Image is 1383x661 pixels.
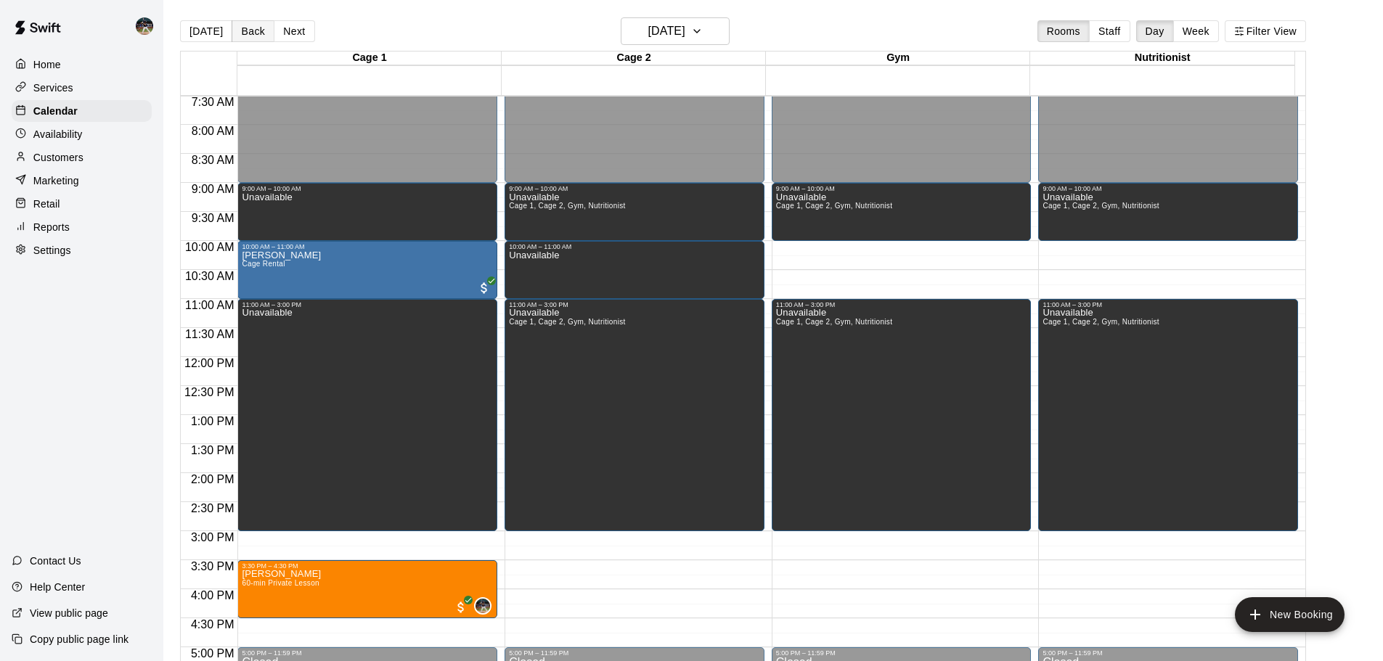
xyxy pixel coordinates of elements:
[242,243,493,250] div: 10:00 AM – 11:00 AM
[505,241,764,299] div: 10:00 AM – 11:00 AM: Unavailable
[509,301,760,308] div: 11:00 AM – 3:00 PM
[188,183,238,195] span: 9:00 AM
[1173,20,1219,42] button: Week
[509,318,626,326] span: Cage 1, Cage 2, Gym, Nutritionist
[33,243,71,258] p: Settings
[648,21,685,41] h6: [DATE]
[621,17,730,45] button: [DATE]
[776,649,1027,657] div: 5:00 PM – 11:59 PM
[242,579,319,587] span: 60-min Private Lesson
[1089,20,1130,42] button: Staff
[772,299,1032,531] div: 11:00 AM – 3:00 PM: Unavailable
[1225,20,1306,42] button: Filter View
[237,183,497,241] div: 9:00 AM – 10:00 AM: Unavailable
[502,52,766,65] div: Cage 2
[133,12,163,41] div: Nolan Gilbert
[187,647,238,660] span: 5:00 PM
[1043,318,1159,326] span: Cage 1, Cage 2, Gym, Nutritionist
[480,597,491,615] span: Nolan Gilbert
[1043,202,1159,210] span: Cage 1, Cage 2, Gym, Nutritionist
[181,386,237,398] span: 12:30 PM
[136,17,153,35] img: Nolan Gilbert
[1038,183,1298,241] div: 9:00 AM – 10:00 AM: Unavailable
[188,154,238,166] span: 8:30 AM
[33,104,78,118] p: Calendar
[476,599,490,613] img: Nolan Gilbert
[237,560,497,618] div: 3:30 PM – 4:30 PM: Caden Blandford
[12,123,152,145] a: Availability
[776,185,1027,192] div: 9:00 AM – 10:00 AM
[505,299,764,531] div: 11:00 AM – 3:00 PM: Unavailable
[776,202,893,210] span: Cage 1, Cage 2, Gym, Nutritionist
[187,444,238,456] span: 1:30 PM
[181,270,238,282] span: 10:30 AM
[187,560,238,572] span: 3:30 PM
[12,239,152,261] div: Settings
[12,100,152,122] a: Calendar
[30,606,108,620] p: View public page
[180,20,232,42] button: [DATE]
[188,96,238,108] span: 7:30 AM
[181,357,237,369] span: 12:00 PM
[33,220,70,234] p: Reports
[232,20,274,42] button: Back
[766,52,1030,65] div: Gym
[181,328,238,340] span: 11:30 AM
[12,170,152,192] a: Marketing
[454,600,468,615] span: All customers have paid
[187,589,238,602] span: 4:00 PM
[509,649,760,657] div: 5:00 PM – 11:59 PM
[776,318,893,326] span: Cage 1, Cage 2, Gym, Nutritionist
[274,20,314,42] button: Next
[505,183,764,241] div: 9:00 AM – 10:00 AM: Unavailable
[12,54,152,75] a: Home
[12,193,152,215] div: Retail
[181,299,238,311] span: 11:00 AM
[188,125,238,137] span: 8:00 AM
[188,212,238,224] span: 9:30 AM
[33,150,83,165] p: Customers
[33,197,60,211] p: Retail
[1037,20,1090,42] button: Rooms
[1043,185,1294,192] div: 9:00 AM – 10:00 AM
[776,301,1027,308] div: 11:00 AM – 3:00 PM
[33,173,79,188] p: Marketing
[187,531,238,543] span: 3:00 PM
[181,241,238,253] span: 10:00 AM
[237,299,497,531] div: 11:00 AM – 3:00 PM: Unavailable
[1235,597,1345,632] button: add
[242,260,285,268] span: Cage Rental
[242,649,493,657] div: 5:00 PM – 11:59 PM
[509,243,760,250] div: 10:00 AM – 11:00 AM
[477,281,491,295] span: All customers have paid
[187,618,238,631] span: 4:30 PM
[509,202,626,210] span: Cage 1, Cage 2, Gym, Nutritionist
[187,502,238,514] span: 2:30 PM
[242,185,493,192] div: 9:00 AM – 10:00 AM
[1030,52,1294,65] div: Nutritionist
[30,632,128,646] p: Copy public page link
[242,562,493,570] div: 3:30 PM – 4:30 PM
[474,597,491,615] div: Nolan Gilbert
[237,52,502,65] div: Cage 1
[237,241,497,299] div: 10:00 AM – 11:00 AM: Andrew Pitsch
[12,77,152,99] a: Services
[187,473,238,485] span: 2:00 PM
[242,301,493,308] div: 11:00 AM – 3:00 PM
[1043,649,1294,657] div: 5:00 PM – 11:59 PM
[509,185,760,192] div: 9:00 AM – 10:00 AM
[1136,20,1174,42] button: Day
[12,147,152,168] a: Customers
[12,216,152,238] a: Reports
[187,415,238,427] span: 1:00 PM
[33,81,73,95] p: Services
[33,57,61,72] p: Home
[772,183,1032,241] div: 9:00 AM – 10:00 AM: Unavailable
